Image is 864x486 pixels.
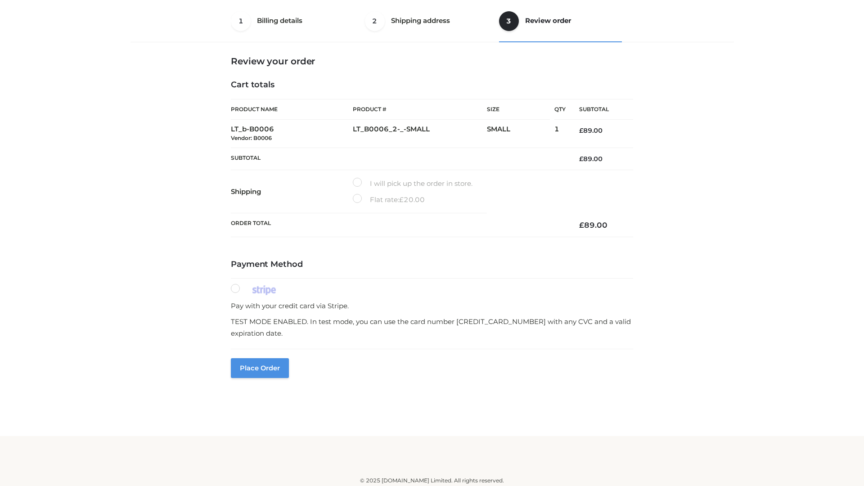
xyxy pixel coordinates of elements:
th: Shipping [231,170,353,213]
th: Subtotal [231,148,566,170]
span: £ [579,126,583,135]
bdi: 20.00 [399,195,425,204]
th: Qty [554,99,566,120]
td: LT_b-B0006 [231,120,353,148]
p: TEST MODE ENABLED. In test mode, you can use the card number [CREDIT_CARD_NUMBER] with any CVC an... [231,316,633,339]
th: Order Total [231,213,566,237]
th: Product # [353,99,487,120]
bdi: 89.00 [579,155,603,163]
h4: Payment Method [231,260,633,270]
span: £ [399,195,404,204]
label: Flat rate: [353,194,425,206]
bdi: 89.00 [579,126,603,135]
th: Subtotal [566,99,633,120]
span: £ [579,155,583,163]
td: SMALL [487,120,554,148]
div: © 2025 [DOMAIN_NAME] Limited. All rights reserved. [134,476,730,485]
h3: Review your order [231,56,633,67]
h4: Cart totals [231,80,633,90]
button: Place order [231,358,289,378]
span: £ [579,220,584,229]
td: 1 [554,120,566,148]
bdi: 89.00 [579,220,607,229]
p: Pay with your credit card via Stripe. [231,300,633,312]
th: Product Name [231,99,353,120]
td: LT_B0006_2-_-SMALL [353,120,487,148]
th: Size [487,99,550,120]
label: I will pick up the order in store. [353,178,472,189]
small: Vendor: B0006 [231,135,272,141]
